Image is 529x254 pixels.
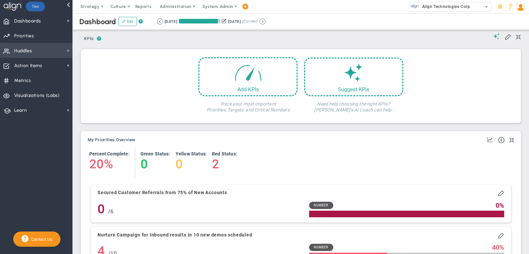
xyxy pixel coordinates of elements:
h4: Yellow Status: [176,151,207,157]
h4: 0 [176,157,207,171]
span: % [499,244,504,251]
button: Go to previous period [157,19,163,24]
div: 6 [108,206,113,217]
span: Action Items [14,59,42,73]
span: Administration [160,4,191,9]
div: Suggest KPIs [305,86,402,93]
h4: 2 [212,157,237,171]
img: 10991.Company.photo [411,2,419,11]
h4: Green Status: [141,151,170,157]
span: Strategy [80,4,100,9]
span: Learn [14,104,27,117]
span: Number [314,245,328,250]
span: / [108,208,110,215]
span: Visualizations (Labs) [14,89,60,103]
span: 40 [492,244,499,251]
h4: 0 [141,157,170,171]
h4: Nurture Campaign for Inbound results in 10 new demos scheduled [98,232,252,238]
h4: % [104,157,113,171]
div: Add KPIs [199,86,297,93]
span: Culture [110,4,126,9]
span: Dashboard [79,17,116,26]
span: My Priorities Overview [88,138,136,142]
span: (Current) [242,19,258,24]
span: 0 [496,202,499,209]
h4: Percent Complete: [89,151,130,157]
button: My Priorities Overview [88,138,136,143]
span: Huddles [14,44,32,58]
div: [DATE] [228,19,241,24]
div: Period Progress: 94% Day 86 of 91 with 5 remaining. [179,19,220,23]
h4: Secured Customer Referrals from 75% of New Accounts [98,190,227,195]
span: Edit My KPIs [505,33,511,40]
div: [DATE] [165,19,177,24]
h4: 0 [98,202,105,216]
span: % [499,202,504,209]
button: Go to next period [260,19,265,24]
span: Suggestions (AI Feature) [493,33,500,39]
button: KPIs [81,33,97,45]
span: System Admin [202,4,233,9]
h4: Need help choosing the right KPIs? [PERSON_NAME]'s AI Coach can help. [304,96,403,113]
h4: 20 [89,157,104,171]
span: Priorities [14,29,34,43]
button: Edit [118,17,137,26]
h4: Red Status: [212,151,237,157]
img: 193898.Person.photo [516,2,525,11]
span: Contact Us [28,237,52,242]
span: select [482,2,491,12]
span: Number [314,203,328,208]
span: Metrics [14,74,31,88]
span: KPIs [81,33,97,44]
span: Dashboards [14,14,41,28]
h4: Track your most important Priorities, Targets, and Critical Numbers [198,96,298,113]
span: Align Technologies Corp. [419,2,471,11]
